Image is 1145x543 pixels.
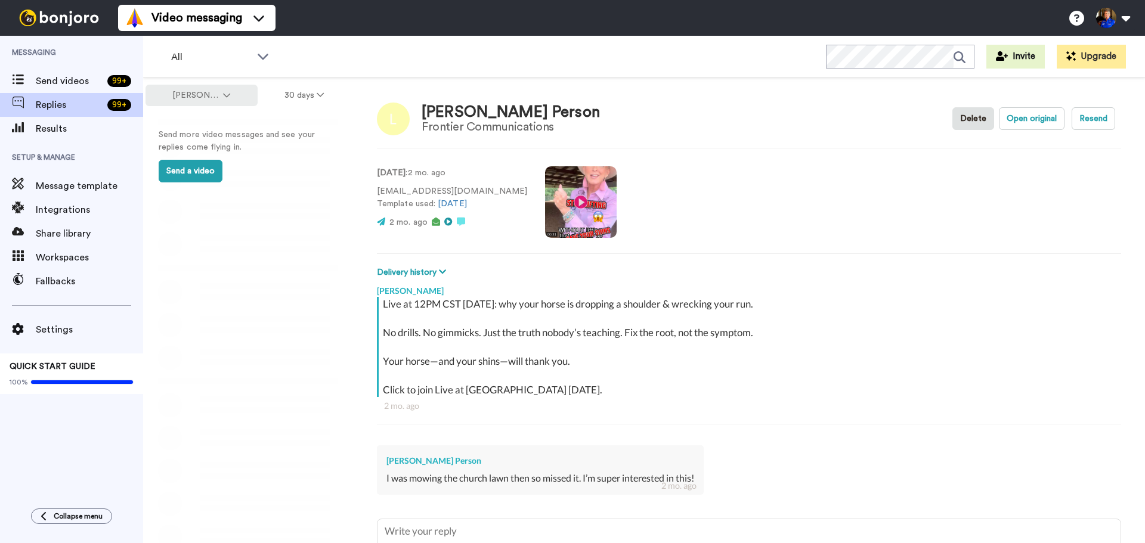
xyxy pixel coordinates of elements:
span: Settings [36,322,143,337]
span: Message template [36,179,143,193]
span: Share library [36,226,143,241]
button: Upgrade [1057,45,1126,69]
span: Collapse menu [54,511,103,521]
div: Live at 12PM CST [DATE]: why your horse is dropping a shoulder & wrecking your run. No drills. No... [383,297,1118,397]
img: vm-color.svg [125,8,144,27]
span: Replies [36,98,103,112]
img: Image of Linnea Person [377,103,410,135]
p: : 2 mo. ago [377,167,527,179]
span: 2 mo. ago [389,218,428,226]
button: [PERSON_NAME] [146,85,258,106]
button: Invite [986,45,1045,69]
button: Delete [952,107,994,130]
button: Collapse menu [31,508,112,524]
div: [PERSON_NAME] [377,279,1121,297]
button: Open original [999,107,1064,130]
div: [PERSON_NAME] Person [422,104,600,121]
strong: [DATE] [377,169,406,177]
span: All [171,50,251,64]
a: [DATE] [438,200,466,208]
span: Workspaces [36,250,143,265]
img: bj-logo-header-white.svg [14,10,104,26]
span: 100% [10,377,28,387]
button: 30 days [258,85,351,106]
button: Delivery history [377,266,450,279]
div: 2 mo. ago [661,480,697,492]
div: I was mowing the church lawn then so missed it. I’m super interested in this! [386,471,694,485]
p: [EMAIL_ADDRESS][DOMAIN_NAME] Template used: [377,185,527,210]
div: 2 mo. ago [384,400,1114,412]
span: Send videos [36,74,103,88]
div: Frontier Communications [422,120,600,134]
button: Resend [1072,107,1115,130]
div: [PERSON_NAME] Person [386,455,694,467]
span: Fallbacks [36,274,143,288]
span: Integrations [36,203,143,217]
button: Send a video [159,160,222,182]
div: 99 + [107,99,131,111]
span: QUICK START GUIDE [10,362,95,371]
div: 99 + [107,75,131,87]
span: Results [36,122,143,136]
p: Send more video messages and see your replies come flying in. [159,129,338,154]
span: [PERSON_NAME] [172,89,221,101]
span: Video messaging [151,10,242,26]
